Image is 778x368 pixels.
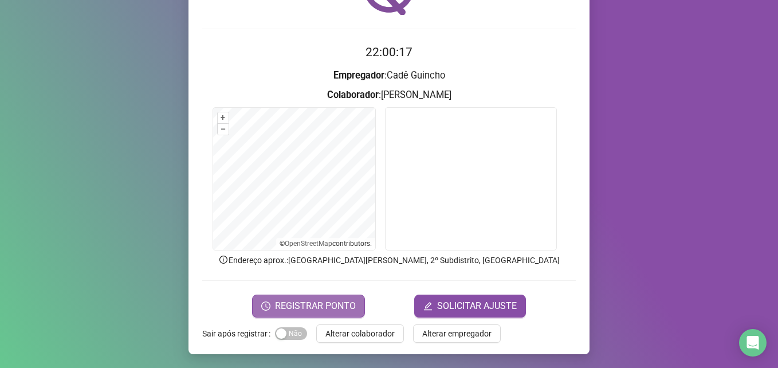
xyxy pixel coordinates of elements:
h3: : Cadê Guincho [202,68,576,83]
span: edit [423,302,433,311]
li: © contributors. [280,240,372,248]
span: info-circle [218,255,229,265]
label: Sair após registrar [202,324,275,343]
span: Alterar colaborador [325,327,395,340]
button: Alterar colaborador [316,324,404,343]
strong: Empregador [333,70,384,81]
strong: Colaborador [327,89,379,100]
span: clock-circle [261,302,270,311]
p: Endereço aprox. : [GEOGRAPHIC_DATA][PERSON_NAME], 2º Subdistrito, [GEOGRAPHIC_DATA] [202,254,576,267]
span: SOLICITAR AJUSTE [437,299,517,313]
button: + [218,112,229,123]
a: OpenStreetMap [285,240,332,248]
span: REGISTRAR PONTO [275,299,356,313]
div: Open Intercom Messenger [739,329,767,357]
time: 22:00:17 [366,45,412,59]
span: Alterar empregador [422,327,492,340]
button: editSOLICITAR AJUSTE [414,295,526,318]
button: – [218,124,229,135]
button: REGISTRAR PONTO [252,295,365,318]
h3: : [PERSON_NAME] [202,88,576,103]
button: Alterar empregador [413,324,501,343]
